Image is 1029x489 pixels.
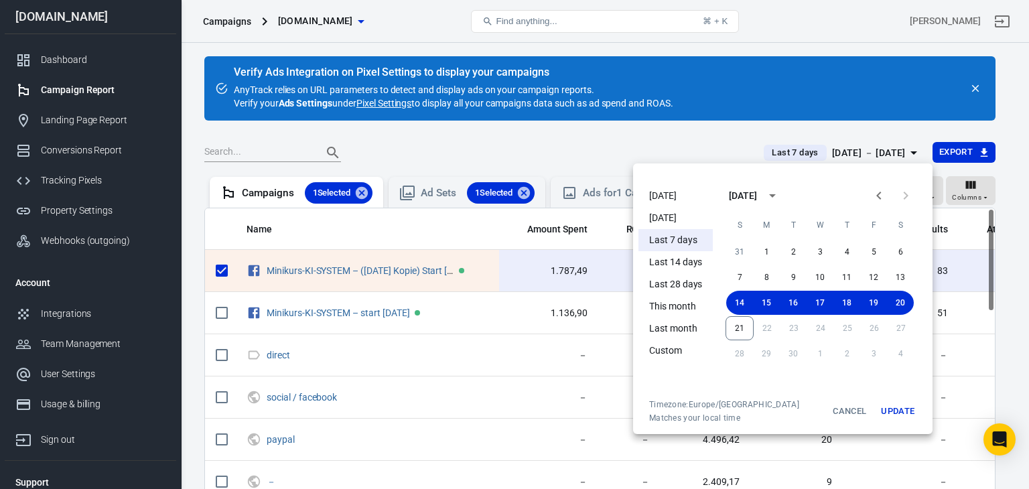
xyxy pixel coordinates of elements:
[726,316,754,340] button: 21
[876,399,919,423] button: Update
[862,212,886,238] span: Friday
[761,184,784,207] button: calendar view is open, switch to year view
[833,265,860,289] button: 11
[780,240,807,264] button: 2
[728,212,752,238] span: Sunday
[726,265,753,289] button: 7
[807,291,833,315] button: 17
[638,340,713,362] li: Custom
[866,182,892,209] button: Previous month
[887,291,914,315] button: 20
[833,240,860,264] button: 4
[638,251,713,273] li: Last 14 days
[983,423,1016,456] div: Open Intercom Messenger
[638,318,713,340] li: Last month
[753,240,780,264] button: 1
[833,291,860,315] button: 18
[807,240,833,264] button: 3
[780,265,807,289] button: 9
[780,291,807,315] button: 16
[649,413,799,423] span: Matches your local time
[753,265,780,289] button: 8
[753,291,780,315] button: 15
[887,265,914,289] button: 13
[726,291,753,315] button: 14
[860,291,887,315] button: 19
[638,207,713,229] li: [DATE]
[808,212,832,238] span: Wednesday
[835,212,859,238] span: Thursday
[888,212,912,238] span: Saturday
[781,212,805,238] span: Tuesday
[807,265,833,289] button: 10
[638,185,713,207] li: [DATE]
[887,240,914,264] button: 6
[638,229,713,251] li: Last 7 days
[754,212,778,238] span: Monday
[729,189,757,203] div: [DATE]
[638,273,713,295] li: Last 28 days
[638,295,713,318] li: This month
[828,399,871,423] button: Cancel
[860,265,887,289] button: 12
[860,240,887,264] button: 5
[726,240,753,264] button: 31
[649,399,799,410] div: Timezone: Europe/[GEOGRAPHIC_DATA]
